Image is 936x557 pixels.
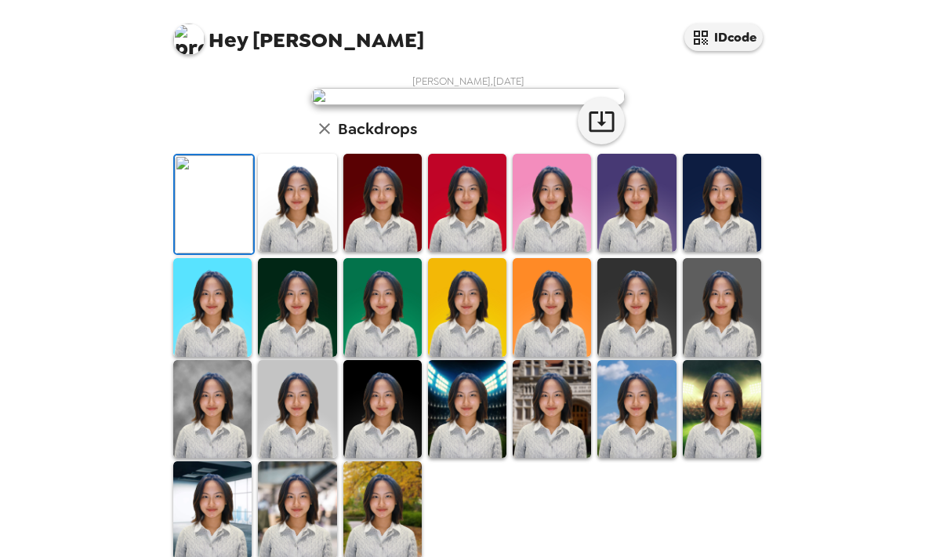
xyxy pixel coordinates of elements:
[311,88,625,105] img: user
[684,24,763,51] button: IDcode
[209,26,248,54] span: Hey
[338,116,417,141] h6: Backdrops
[173,16,424,51] span: [PERSON_NAME]
[173,24,205,55] img: profile pic
[175,155,253,253] img: Original
[412,75,524,88] span: [PERSON_NAME] , [DATE]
